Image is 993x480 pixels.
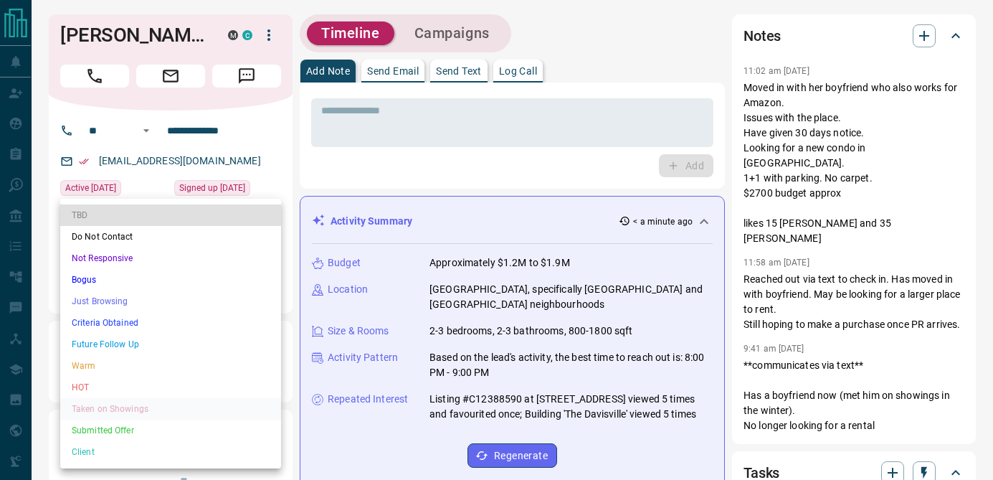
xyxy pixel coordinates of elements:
[60,377,281,398] li: HOT
[60,226,281,248] li: Do Not Contact
[60,248,281,269] li: Not Responsive
[60,355,281,377] li: Warm
[60,204,281,226] li: TBD
[60,291,281,312] li: Just Browsing
[60,269,281,291] li: Bogus
[60,334,281,355] li: Future Follow Up
[60,420,281,441] li: Submitted Offer
[60,312,281,334] li: Criteria Obtained
[60,441,281,463] li: Client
